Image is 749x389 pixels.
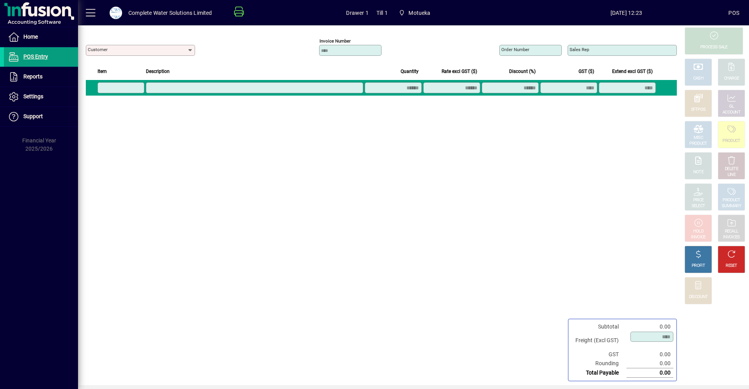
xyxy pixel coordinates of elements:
[346,7,368,19] span: Drawer 1
[724,76,739,82] div: CHARGE
[693,197,704,203] div: PRICE
[726,263,737,269] div: RESET
[689,141,707,147] div: PRODUCT
[722,110,740,115] div: ACCOUNT
[691,234,705,240] div: INVOICE
[627,359,673,368] td: 0.00
[700,44,728,50] div: PROCESS SALE
[692,203,705,209] div: SELECT
[4,67,78,87] a: Reports
[396,6,434,20] span: Motueka
[572,359,627,368] td: Rounding
[729,104,734,110] div: GL
[572,350,627,359] td: GST
[723,234,740,240] div: INVOICES
[23,113,43,119] span: Support
[4,87,78,107] a: Settings
[501,47,529,52] mat-label: Order number
[572,368,627,378] td: Total Payable
[612,67,653,76] span: Extend excl GST ($)
[692,263,705,269] div: PROFIT
[572,331,627,350] td: Freight (Excl GST)
[509,67,536,76] span: Discount (%)
[23,73,43,80] span: Reports
[524,7,728,19] span: [DATE] 12:23
[128,7,212,19] div: Complete Water Solutions Limited
[401,67,419,76] span: Quantity
[627,368,673,378] td: 0.00
[146,67,170,76] span: Description
[725,229,738,234] div: RECALL
[728,172,735,178] div: LINE
[579,67,594,76] span: GST ($)
[691,107,706,113] div: EFTPOS
[4,27,78,47] a: Home
[693,76,703,82] div: CASH
[722,203,741,209] div: SUMMARY
[23,53,48,60] span: POS Entry
[627,322,673,331] td: 0.00
[103,6,128,20] button: Profile
[572,322,627,331] td: Subtotal
[627,350,673,359] td: 0.00
[689,294,708,300] div: DISCOUNT
[693,229,703,234] div: HOLD
[694,135,703,141] div: MISC
[23,93,43,99] span: Settings
[722,138,740,144] div: PRODUCT
[319,38,351,44] mat-label: Invoice number
[4,107,78,126] a: Support
[725,166,738,172] div: DELETE
[376,7,388,19] span: Till 1
[408,7,430,19] span: Motueka
[570,47,589,52] mat-label: Sales rep
[88,47,108,52] mat-label: Customer
[98,67,107,76] span: Item
[442,67,477,76] span: Rate excl GST ($)
[23,34,38,40] span: Home
[728,7,739,19] div: POS
[693,169,703,175] div: NOTE
[722,197,740,203] div: PRODUCT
